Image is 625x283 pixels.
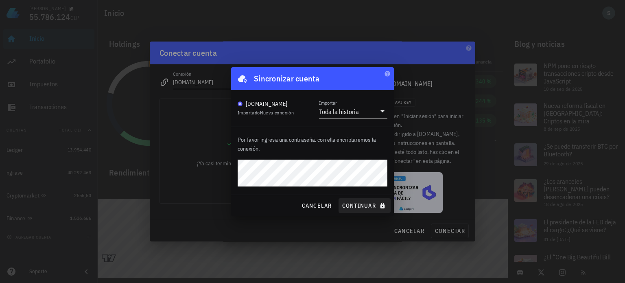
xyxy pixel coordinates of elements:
[238,135,387,153] p: Por favor ingresa una contraseña, con ella encriptaremos la conexión.
[246,100,287,108] div: [DOMAIN_NAME]
[298,198,335,213] button: cancelar
[260,110,294,116] span: Nueva conexión
[319,100,337,106] label: Importar
[254,72,320,85] div: Sincronizar cuenta
[339,198,391,213] button: continuar
[319,107,359,116] div: Toda la historia
[319,105,387,118] div: ImportarToda la historia
[238,101,243,106] img: BudaPuntoCom
[238,110,294,116] span: Importado
[342,202,387,209] span: continuar
[301,202,332,209] span: cancelar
